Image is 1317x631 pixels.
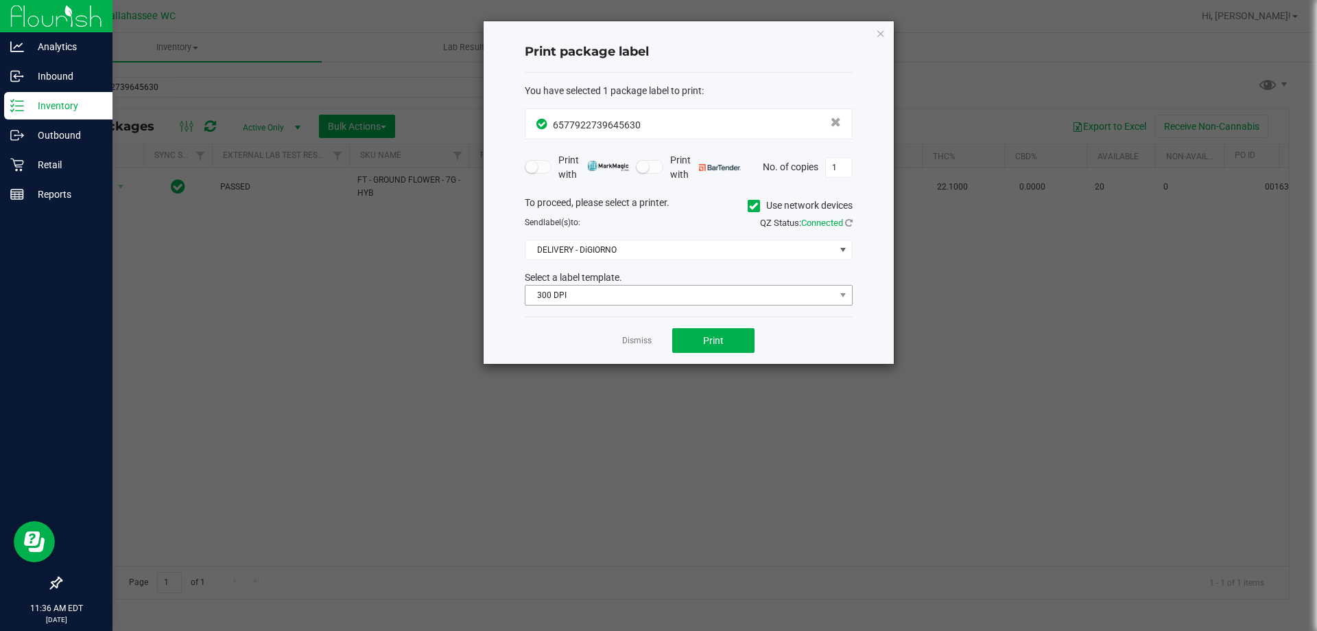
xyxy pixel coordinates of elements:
inline-svg: Inbound [10,69,24,83]
span: In Sync [536,117,549,131]
a: Dismiss [622,335,652,347]
p: Inventory [24,97,106,114]
inline-svg: Analytics [10,40,24,54]
h4: Print package label [525,43,853,61]
span: label(s) [543,218,571,227]
p: Retail [24,157,106,173]
div: To proceed, please select a printer. [514,196,863,216]
span: Print [703,335,724,346]
p: 11:36 AM EDT [6,602,106,615]
span: Print with [558,153,629,182]
p: Outbound [24,127,106,144]
inline-svg: Inventory [10,99,24,113]
img: bartender.png [699,164,741,171]
span: You have selected 1 package label to print [525,85,702,96]
inline-svg: Reports [10,187,24,201]
span: DELIVERY - DiGIORNO [525,240,835,260]
p: Inbound [24,68,106,84]
span: 300 DPI [525,286,835,305]
iframe: Resource center [14,521,55,562]
p: [DATE] [6,615,106,625]
span: No. of copies [763,161,818,172]
inline-svg: Retail [10,158,24,172]
div: Select a label template. [514,271,863,285]
p: Reports [24,186,106,203]
img: mark_magic_cybra.png [587,161,629,171]
span: 6577922739645630 [553,119,641,130]
p: Analytics [24,38,106,55]
span: Connected [801,218,843,228]
label: Use network devices [748,198,853,213]
inline-svg: Outbound [10,128,24,142]
div: : [525,84,853,98]
span: QZ Status: [760,218,853,228]
button: Print [672,328,755,353]
span: Send to: [525,218,580,227]
span: Print with [670,153,741,182]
